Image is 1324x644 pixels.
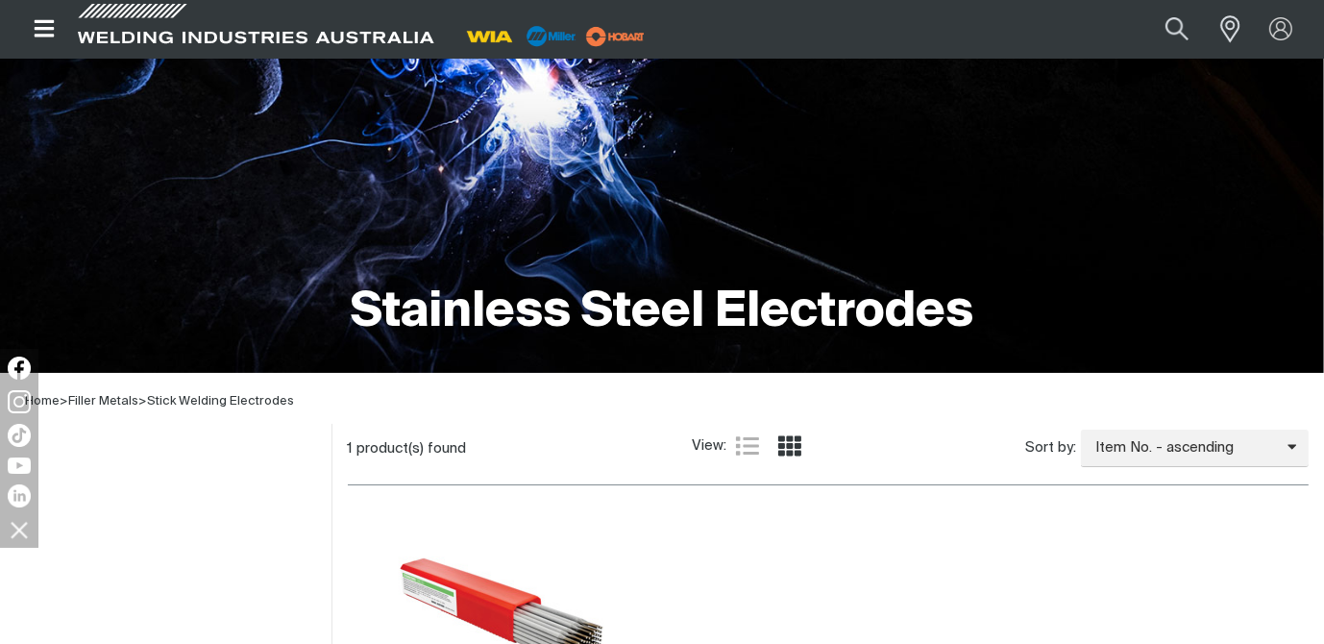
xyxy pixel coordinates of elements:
[8,458,31,474] img: YouTube
[580,29,650,43] a: miller
[692,435,726,458] span: View:
[8,484,31,508] img: LinkedIn
[1081,437,1287,459] span: Item No. - ascending
[8,390,31,413] img: Instagram
[351,282,973,344] h1: Stainless Steel Electrodes
[580,22,650,51] img: miller
[348,424,1310,473] section: Product list controls
[147,395,294,408] a: Stick Welding Electrodes
[736,434,759,458] a: List view
[8,357,31,380] img: Facebook
[8,424,31,447] img: TikTok
[1120,8,1210,51] input: Product name or item number...
[1025,437,1076,459] span: Sort by:
[3,513,36,546] img: hide socials
[68,395,138,408] a: Filler Metals
[68,395,294,408] span: >
[348,439,692,458] div: 1
[1144,8,1210,51] button: Search products
[60,395,68,408] span: >
[357,441,467,456] span: product(s) found
[25,395,60,408] a: Home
